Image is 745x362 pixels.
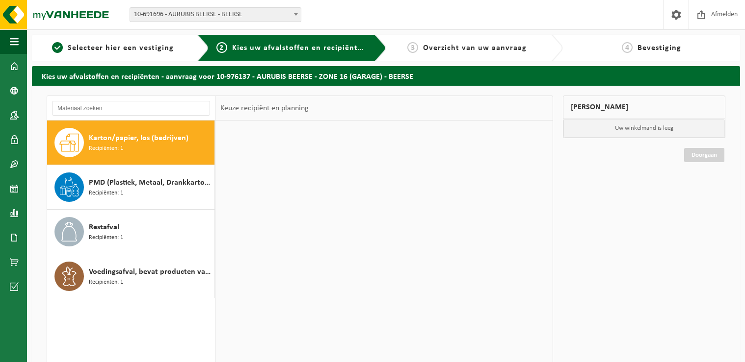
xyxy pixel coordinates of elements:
span: 3 [407,42,418,53]
div: Keuze recipiënt en planning [215,96,314,121]
button: PMD (Plastiek, Metaal, Drankkartons) (bedrijven) Recipiënten: 1 [47,165,215,210]
span: Recipiënten: 1 [89,189,123,198]
input: Materiaal zoeken [52,101,210,116]
span: 1 [52,42,63,53]
span: Recipiënten: 1 [89,278,123,287]
a: Doorgaan [684,148,724,162]
span: Kies uw afvalstoffen en recipiënten [232,44,367,52]
span: 10-691696 - AURUBIS BEERSE - BEERSE [130,8,301,22]
span: Recipiënten: 1 [89,144,123,153]
button: Voedingsafval, bevat producten van dierlijke oorsprong, onverpakt, categorie 3 Recipiënten: 1 [47,254,215,298]
span: Voedingsafval, bevat producten van dierlijke oorsprong, onverpakt, categorie 3 [89,266,212,278]
span: Karton/papier, los (bedrijven) [89,132,188,144]
div: [PERSON_NAME] [563,96,725,119]
span: Recipiënten: 1 [89,233,123,242]
button: Restafval Recipiënten: 1 [47,210,215,254]
p: Uw winkelmand is leeg [563,119,725,138]
span: 10-691696 - AURUBIS BEERSE - BEERSE [130,7,301,22]
span: 2 [216,42,227,53]
span: Bevestiging [638,44,681,52]
h2: Kies uw afvalstoffen en recipiënten - aanvraag voor 10-976137 - AURUBIS BEERSE - ZONE 16 (GARAGE)... [32,66,740,85]
span: Restafval [89,221,119,233]
span: Overzicht van uw aanvraag [423,44,527,52]
span: 4 [622,42,633,53]
span: Selecteer hier een vestiging [68,44,174,52]
a: 1Selecteer hier een vestiging [37,42,189,54]
span: PMD (Plastiek, Metaal, Drankkartons) (bedrijven) [89,177,212,189]
button: Karton/papier, los (bedrijven) Recipiënten: 1 [47,121,215,165]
